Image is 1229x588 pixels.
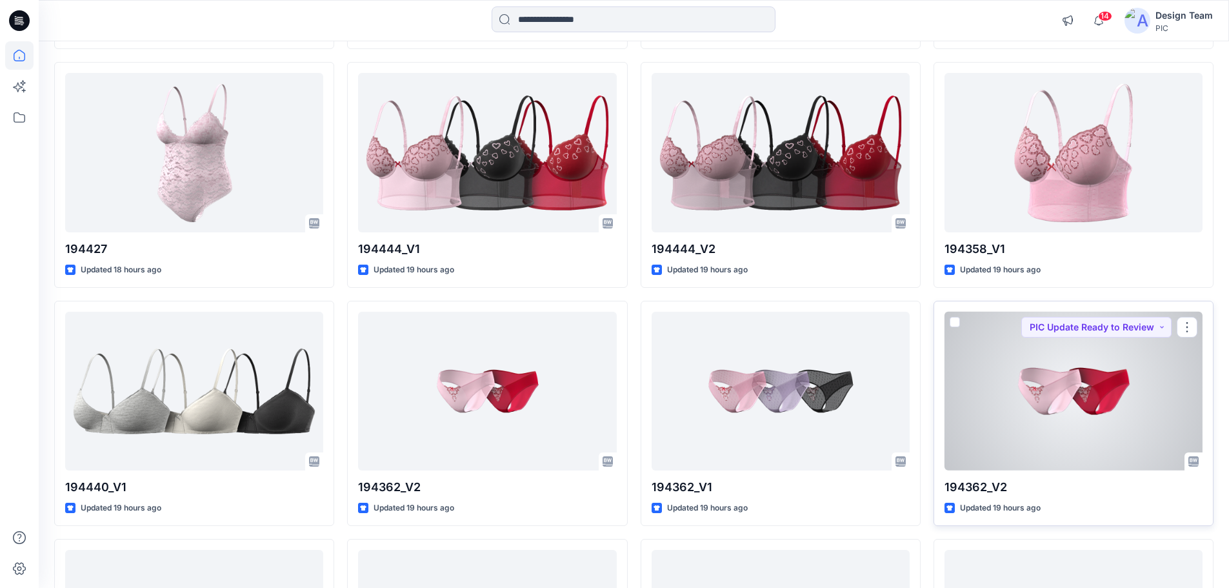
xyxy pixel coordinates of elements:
p: Updated 19 hours ago [81,502,161,515]
a: 194362_V2 [944,312,1203,471]
p: Updated 19 hours ago [960,263,1041,277]
p: Updated 19 hours ago [667,502,748,515]
span: 14 [1098,11,1112,21]
img: avatar [1124,8,1150,34]
p: Updated 19 hours ago [374,263,454,277]
p: 194440_V1 [65,478,323,496]
a: 194427 [65,73,323,232]
p: Updated 19 hours ago [960,502,1041,515]
p: 194358_V1 [944,240,1203,258]
a: 194358_V1 [944,73,1203,232]
p: Updated 19 hours ago [374,502,454,515]
p: 194427 [65,240,323,258]
a: 194444_V1 [358,73,616,232]
p: 194362_V2 [358,478,616,496]
a: 194362_V2 [358,312,616,471]
a: 194444_V2 [652,73,910,232]
p: 194444_V1 [358,240,616,258]
p: 194362_V2 [944,478,1203,496]
div: Design Team [1155,8,1213,23]
a: 194440_V1 [65,312,323,471]
div: PIC [1155,23,1213,33]
a: 194362_V1 [652,312,910,471]
p: Updated 19 hours ago [667,263,748,277]
p: 194444_V2 [652,240,910,258]
p: Updated 18 hours ago [81,263,161,277]
p: 194362_V1 [652,478,910,496]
